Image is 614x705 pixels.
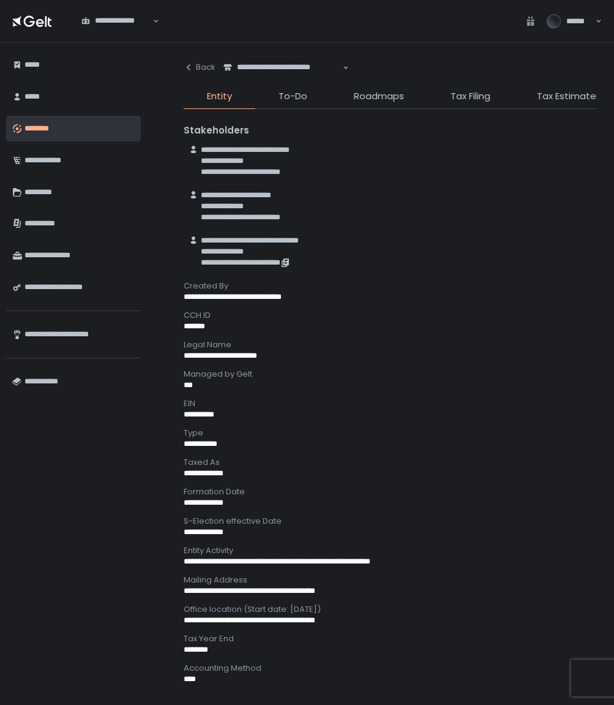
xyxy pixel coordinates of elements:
div: S-Election effective Date [184,516,597,527]
div: Office location (Start date: [DATE]) [184,604,597,615]
div: Stakeholders [184,124,597,138]
div: Created By [184,281,597,292]
div: Legal Name [184,339,597,350]
div: Formation Date [184,486,597,497]
input: Search for option [81,26,152,39]
div: EIN [184,398,597,409]
div: Tax Year End [184,633,597,644]
span: Entity [207,89,232,104]
div: Mailing Address [184,575,597,586]
div: Type [184,428,597,439]
input: Search for option [223,73,342,85]
span: Tax Filing [451,89,490,104]
div: Search for option [215,55,349,81]
span: Tax Estimates [537,89,601,104]
span: Roadmaps [354,89,404,104]
span: To-Do [279,89,307,104]
button: Back [184,55,215,80]
div: Accounting Software [184,692,597,703]
div: Entity Activity [184,545,597,556]
div: Managed by Gelt [184,369,597,380]
div: Accounting Method [184,663,597,674]
div: CCH ID [184,310,597,321]
div: Taxed As [184,457,597,468]
div: Back [184,62,215,73]
div: Search for option [73,9,159,34]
